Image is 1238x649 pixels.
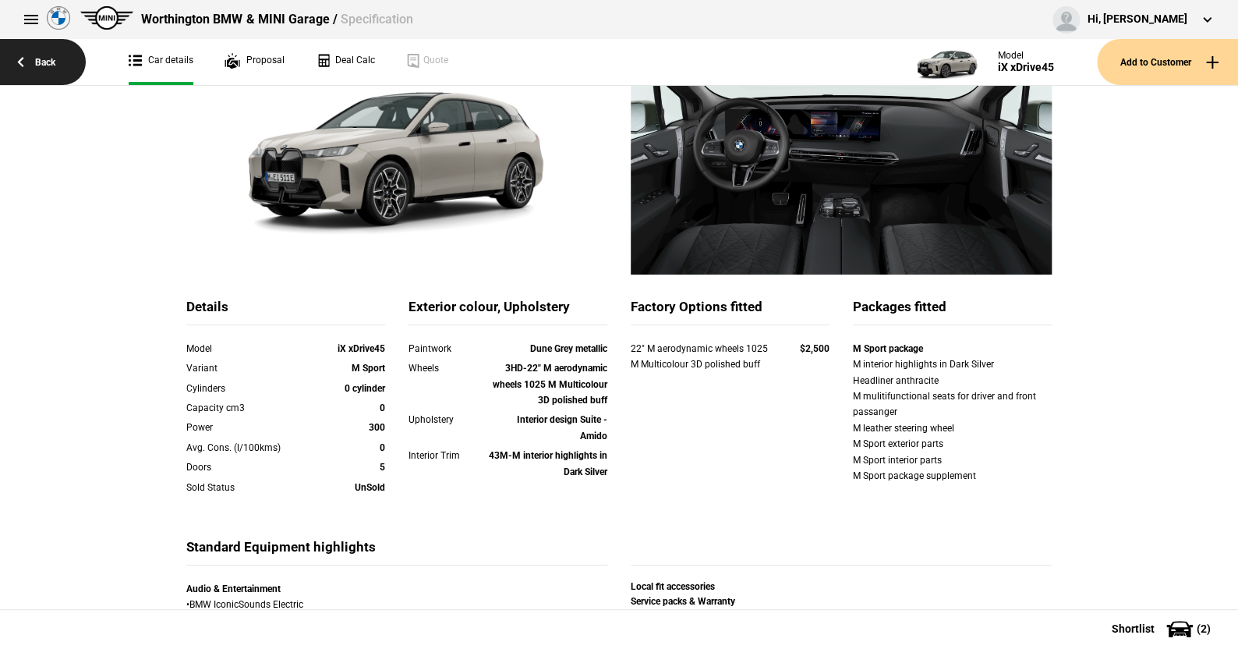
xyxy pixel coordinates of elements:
div: iX xDrive45 [998,61,1054,74]
strong: iX xDrive45 [338,343,385,354]
strong: Interior design Suite - Amido [517,414,607,441]
img: mini.png [80,6,133,30]
div: Variant [186,360,306,376]
div: Capacity cm3 [186,400,306,416]
img: bmw.png [47,6,70,30]
a: Deal Calc [316,39,375,85]
strong: Dune Grey metallic [530,343,607,354]
strong: Local fit accessories [631,581,715,592]
strong: 43M-M interior highlights in Dark Silver [489,450,607,477]
div: Packages fitted [853,298,1052,325]
button: Add to Customer [1097,39,1238,85]
strong: 300 [369,422,385,433]
span: Specification [340,12,412,27]
span: Shortlist [1112,623,1155,634]
div: Factory Options fitted [631,298,829,325]
strong: M Sport [352,363,385,374]
div: Doors [186,459,306,475]
div: Upholstery [409,412,488,427]
div: Paintwork [409,341,488,356]
strong: 3HD-22" M aerodynamic wheels 1025 M Multicolour 3D polished buff [493,363,607,406]
a: Car details [129,39,193,85]
div: Details [186,298,385,325]
div: Power [186,420,306,435]
div: Worthington BMW & MINI Garage / [141,11,412,28]
div: Interior Trim [409,448,488,463]
div: Hi, [PERSON_NAME] [1088,12,1187,27]
div: Sold Status [186,480,306,495]
strong: M Sport package [853,343,923,354]
strong: 0 [380,403,385,413]
strong: $2,500 [800,343,829,354]
a: Proposal [225,39,285,85]
div: Avg. Cons. (l/100kms) [186,440,306,456]
div: 22" M aerodynamic wheels 1025 M Multicolour 3D polished buff [631,341,770,373]
strong: Service packs & Warranty [631,596,735,607]
span: ( 2 ) [1197,623,1211,634]
strong: UnSold [355,482,385,493]
div: Model [186,341,306,356]
div: Standard Equipment highlights [186,538,607,566]
div: M interior highlights in Dark Silver Headliner anthracite M mulitifunctional seats for driver and... [853,356,1052,484]
div: Exterior colour, Upholstery [409,298,607,325]
strong: Audio & Entertainment [186,583,281,594]
strong: 5 [380,462,385,473]
div: Model [998,50,1054,61]
strong: 0 [380,442,385,453]
div: Cylinders [186,381,306,396]
button: Shortlist(2) [1088,609,1238,648]
strong: 0 cylinder [345,383,385,394]
div: Wheels [409,360,488,376]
